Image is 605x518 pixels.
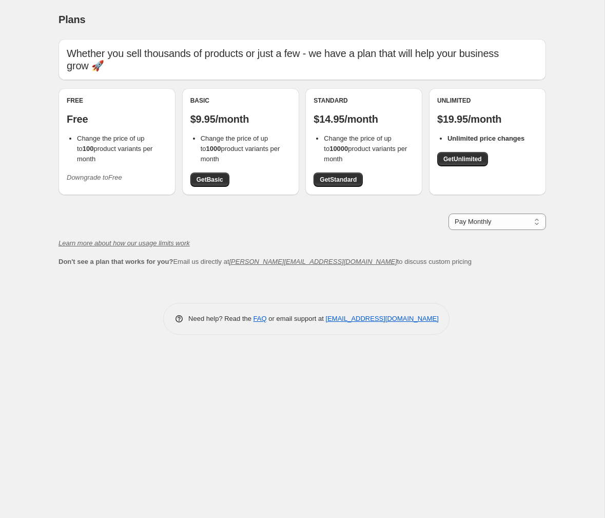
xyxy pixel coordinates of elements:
[83,145,94,152] b: 100
[437,113,538,125] p: $19.95/month
[229,258,397,265] a: [PERSON_NAME][EMAIL_ADDRESS][DOMAIN_NAME]
[329,145,348,152] b: 10000
[201,135,280,163] span: Change the price of up to product variants per month
[58,258,173,265] b: Don't see a plan that works for you?
[61,169,128,186] button: Downgrade toFree
[67,174,122,181] i: Downgrade to Free
[190,113,291,125] p: $9.95/month
[267,315,326,322] span: or email support at
[314,113,414,125] p: $14.95/month
[253,315,267,322] a: FAQ
[437,97,538,105] div: Unlimited
[188,315,253,322] span: Need help? Read the
[58,14,85,25] span: Plans
[206,145,221,152] b: 1000
[77,135,152,163] span: Change the price of up to product variants per month
[67,47,538,72] p: Whether you sell thousands of products or just a few - we have a plan that will help your busines...
[447,135,524,142] b: Unlimited price changes
[190,97,291,105] div: Basic
[197,176,223,184] span: Get Basic
[314,97,414,105] div: Standard
[320,176,357,184] span: Get Standard
[58,258,472,265] span: Email us directly at to discuss custom pricing
[58,239,190,247] a: Learn more about how our usage limits work
[443,155,482,163] span: Get Unlimited
[67,97,167,105] div: Free
[437,152,488,166] a: GetUnlimited
[67,113,167,125] p: Free
[326,315,439,322] a: [EMAIL_ADDRESS][DOMAIN_NAME]
[190,172,229,187] a: GetBasic
[324,135,407,163] span: Change the price of up to product variants per month
[314,172,363,187] a: GetStandard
